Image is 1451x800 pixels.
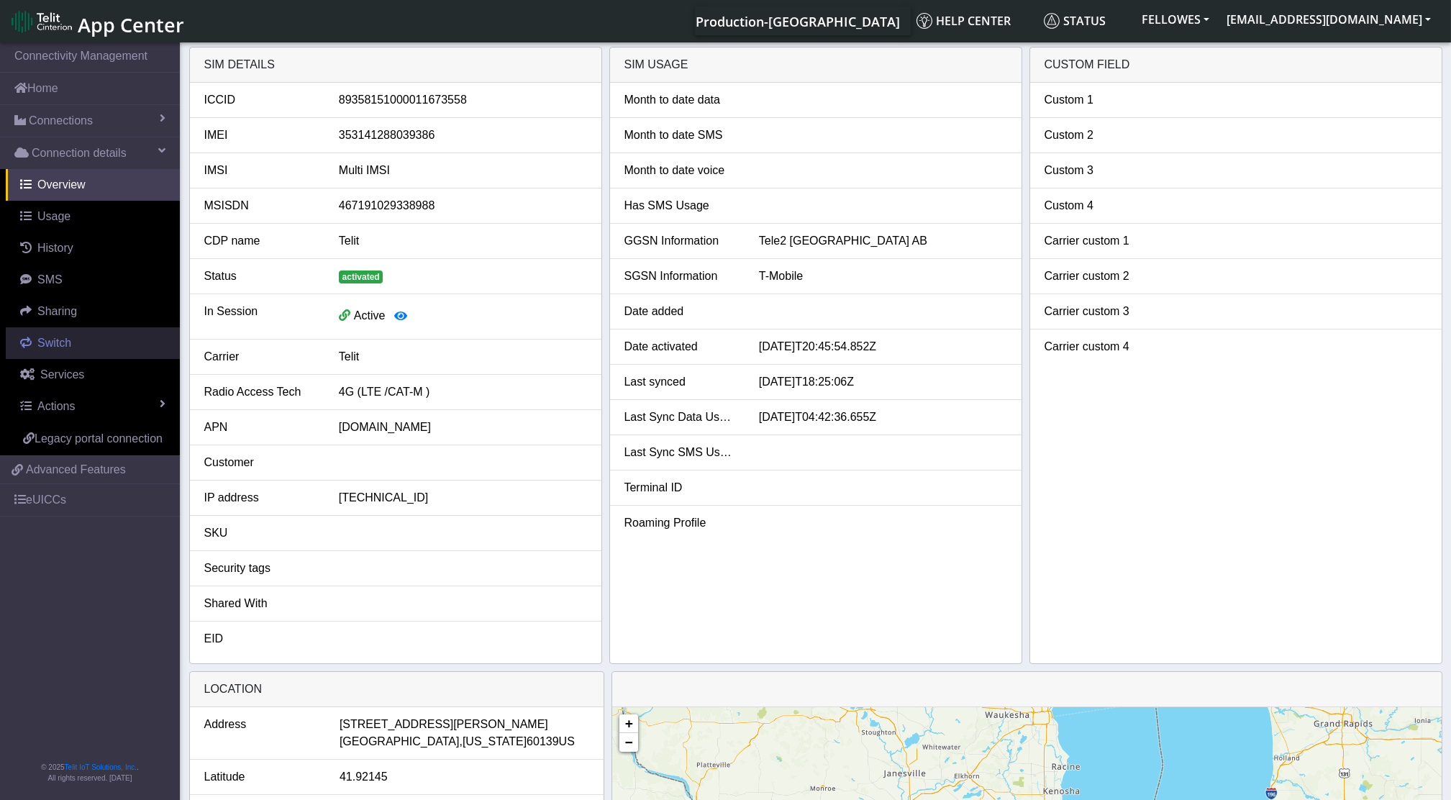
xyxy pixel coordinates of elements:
div: Roaming Profile [614,514,748,532]
span: Status [1044,13,1106,29]
div: Month to date SMS [614,127,748,144]
div: [DOMAIN_NAME] [328,419,598,436]
div: SIM details [190,47,601,83]
div: GGSN Information [614,232,748,250]
div: Custom 2 [1034,127,1168,144]
span: Help center [916,13,1011,29]
div: Multi IMSI [328,162,598,179]
div: [DATE]T18:25:06Z [748,373,1018,391]
img: logo-telit-cinterion-gw-new.png [12,10,72,33]
div: 353141288039386 [328,127,598,144]
span: Services [40,368,84,381]
div: Month to date data [614,91,748,109]
div: 89358151000011673558 [328,91,598,109]
span: Legacy portal connection [35,432,163,445]
div: Custom 4 [1034,197,1168,214]
span: App Center [78,12,184,38]
div: CDP name [194,232,328,250]
div: [DATE]T20:45:54.852Z [748,338,1018,355]
div: Last Sync SMS Usage [614,444,748,461]
div: Latitude [194,768,329,786]
div: Shared With [194,595,328,612]
a: Actions [6,391,180,422]
div: SGSN Information [614,268,748,285]
span: [STREET_ADDRESS][PERSON_NAME] [340,716,548,733]
div: Custom field [1030,47,1442,83]
div: Carrier custom 1 [1034,232,1168,250]
div: Date added [614,303,748,320]
button: View session details [385,303,417,330]
span: Advanced Features [26,461,126,478]
div: Has SMS Usage [614,197,748,214]
div: [TECHNICAL_ID] [328,489,598,506]
div: Date activated [614,338,748,355]
div: Carrier custom 2 [1034,268,1168,285]
div: SKU [194,524,328,542]
div: Carrier custom 4 [1034,338,1168,355]
span: 60139 [527,733,559,750]
div: MSISDN [194,197,328,214]
div: Telit [328,348,598,365]
a: Your current platform instance [695,6,899,35]
a: Services [6,359,180,391]
a: Status [1038,6,1133,35]
div: IP address [194,489,328,506]
span: Sharing [37,305,77,317]
div: IMSI [194,162,328,179]
img: status.svg [1044,13,1060,29]
span: activated [339,271,383,283]
div: SIM usage [610,47,1022,83]
span: [US_STATE] [463,733,527,750]
span: Production-[GEOGRAPHIC_DATA] [696,13,900,30]
img: knowledge.svg [916,13,932,29]
div: IMEI [194,127,328,144]
a: Overview [6,169,180,201]
span: History [37,242,73,254]
a: Telit IoT Solutions, Inc. [65,763,137,771]
div: T-Mobile [748,268,1018,285]
span: SMS [37,273,63,286]
span: Connection details [32,145,127,162]
a: Zoom in [619,714,638,733]
a: SMS [6,264,180,296]
div: 467191029338988 [328,197,598,214]
div: 4G (LTE /CAT-M ) [328,383,598,401]
span: Overview [37,178,86,191]
div: EID [194,630,328,647]
span: Connections [29,112,93,129]
a: App Center [12,6,182,37]
span: Actions [37,400,75,412]
a: Switch [6,327,180,359]
div: Customer [194,454,328,471]
div: Month to date voice [614,162,748,179]
a: Usage [6,201,180,232]
span: Usage [37,210,70,222]
div: Radio Access Tech [194,383,328,401]
div: Carrier custom 3 [1034,303,1168,320]
div: Address [194,716,329,750]
a: Help center [911,6,1038,35]
div: Last Sync Data Usage [614,409,748,426]
div: Tele2 [GEOGRAPHIC_DATA] AB [748,232,1018,250]
span: Active [354,309,386,322]
div: ICCID [194,91,328,109]
div: APN [194,419,328,436]
button: [EMAIL_ADDRESS][DOMAIN_NAME] [1218,6,1439,32]
a: History [6,232,180,264]
div: Custom 1 [1034,91,1168,109]
div: Terminal ID [614,479,748,496]
div: Security tags [194,560,328,577]
button: FELLOWES [1133,6,1218,32]
span: [GEOGRAPHIC_DATA], [340,733,463,750]
div: Telit [328,232,598,250]
div: 41.92145 [329,768,600,786]
div: In Session [194,303,328,330]
span: US [559,733,575,750]
div: LOCATION [190,672,604,707]
div: Status [194,268,328,285]
a: Zoom out [619,733,638,752]
div: Carrier [194,348,328,365]
span: Switch [37,337,71,349]
div: Last synced [614,373,748,391]
div: [DATE]T04:42:36.655Z [748,409,1018,426]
